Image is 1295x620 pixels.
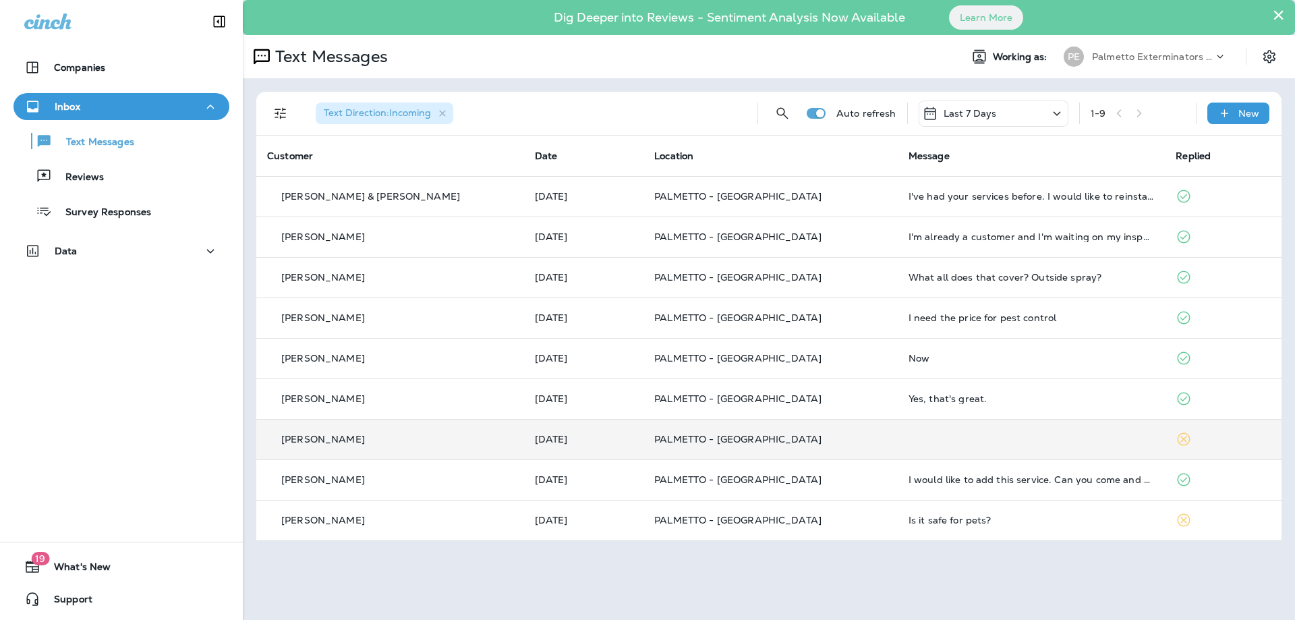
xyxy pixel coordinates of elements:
p: Sep 26, 2025 09:24 AM [535,353,633,364]
div: I'm already a customer and I'm waiting on my inspection , can you help with that? [909,231,1155,242]
span: Location [654,150,693,162]
p: Sep 26, 2025 09:40 AM [535,312,633,323]
span: PALMETTO - [GEOGRAPHIC_DATA] [654,393,822,405]
p: [PERSON_NAME] [281,393,365,404]
span: PALMETTO - [GEOGRAPHIC_DATA] [654,190,822,202]
button: Survey Responses [13,197,229,225]
p: Auto refresh [836,108,896,119]
span: Text Direction : Incoming [324,107,431,119]
p: [PERSON_NAME] [281,515,365,526]
p: Palmetto Exterminators LLC [1092,51,1213,62]
div: What all does that cover? Outside spray? [909,272,1155,283]
div: Is it safe for pets? [909,515,1155,526]
span: Replied [1176,150,1211,162]
p: Reviews [52,171,104,184]
p: [PERSON_NAME] [281,434,365,445]
p: Dig Deeper into Reviews - Sentiment Analysis Now Available [515,16,944,20]
p: Inbox [55,101,80,112]
span: Message [909,150,950,162]
div: Text Direction:Incoming [316,103,453,124]
p: Sep 26, 2025 12:19 PM [535,191,633,202]
p: Text Messages [270,47,388,67]
button: Companies [13,54,229,81]
p: Data [55,246,78,256]
button: Search Messages [769,100,796,127]
span: PALMETTO - [GEOGRAPHIC_DATA] [654,433,822,445]
button: Close [1272,4,1285,26]
p: [PERSON_NAME] [281,231,365,242]
p: Text Messages [53,136,134,149]
span: PALMETTO - [GEOGRAPHIC_DATA] [654,514,822,526]
p: Sep 26, 2025 12:13 PM [535,272,633,283]
span: 19 [31,552,49,565]
button: Filters [267,100,294,127]
button: Reviews [13,162,229,190]
p: Survey Responses [52,206,151,219]
div: I would like to add this service. Can you come and do the interior on 10/1? [909,474,1155,485]
p: New [1238,108,1259,119]
button: Support [13,586,229,613]
div: I've had your services before. I would like to reinstate them [909,191,1155,202]
button: Data [13,237,229,264]
button: Inbox [13,93,229,120]
p: [PERSON_NAME] [281,312,365,323]
span: Working as: [993,51,1050,63]
span: Customer [267,150,313,162]
button: Text Messages [13,127,229,155]
p: [PERSON_NAME] [281,474,365,485]
p: Last 7 Days [944,108,997,119]
p: Sep 26, 2025 12:13 PM [535,231,633,242]
button: Collapse Sidebar [200,8,238,35]
p: Sep 23, 2025 10:55 AM [535,515,633,526]
span: What's New [40,561,111,577]
button: Settings [1257,45,1282,69]
div: I need the price for pest control [909,312,1155,323]
button: 19What's New [13,553,229,580]
div: Yes, that's great. [909,393,1155,404]
span: PALMETTO - [GEOGRAPHIC_DATA] [654,352,822,364]
p: [PERSON_NAME] [281,272,365,283]
p: [PERSON_NAME] & [PERSON_NAME] [281,191,460,202]
div: PE [1064,47,1084,67]
span: PALMETTO - [GEOGRAPHIC_DATA] [654,474,822,486]
p: Sep 25, 2025 04:55 PM [535,393,633,404]
p: Sep 25, 2025 02:34 PM [535,434,633,445]
span: PALMETTO - [GEOGRAPHIC_DATA] [654,231,822,243]
p: Companies [54,62,105,73]
span: Support [40,594,92,610]
span: PALMETTO - [GEOGRAPHIC_DATA] [654,271,822,283]
div: 1 - 9 [1091,108,1105,119]
button: Learn More [949,5,1023,30]
p: Sep 23, 2025 11:09 AM [535,474,633,485]
div: Now [909,353,1155,364]
span: Date [535,150,558,162]
span: PALMETTO - [GEOGRAPHIC_DATA] [654,312,822,324]
p: [PERSON_NAME] [281,353,365,364]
